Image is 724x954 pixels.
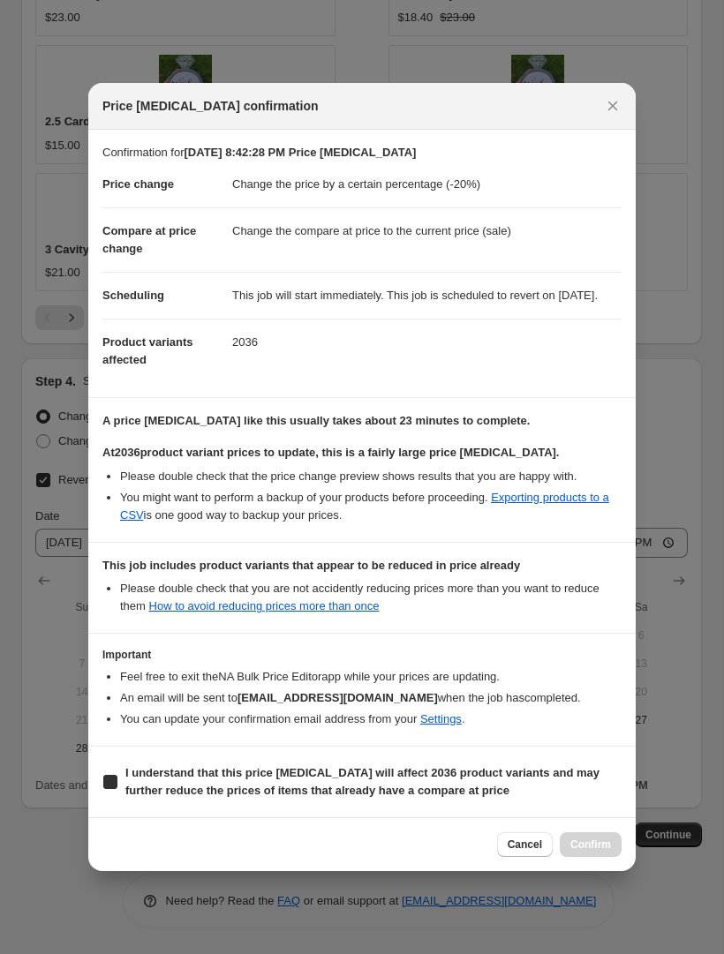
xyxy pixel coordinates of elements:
b: [DATE] 8:42:28 PM Price [MEDICAL_DATA] [184,146,416,159]
span: Cancel [508,838,542,852]
a: Settings [420,712,462,725]
h3: Important [102,648,622,662]
dd: 2036 [232,319,622,365]
li: You might want to perform a backup of your products before proceeding. is one good way to backup ... [120,489,622,524]
li: An email will be sent to when the job has completed . [120,689,622,707]
dd: Change the price by a certain percentage (-20%) [232,162,622,207]
li: Please double check that the price change preview shows results that you are happy with. [120,468,622,485]
li: Please double check that you are not accidently reducing prices more than you want to reduce them [120,580,622,615]
b: [EMAIL_ADDRESS][DOMAIN_NAME] [238,691,438,704]
li: Feel free to exit the NA Bulk Price Editor app while your prices are updating. [120,668,622,686]
b: A price [MEDICAL_DATA] like this usually takes about 23 minutes to complete. [102,414,530,427]
span: Compare at price change [102,224,196,255]
b: At 2036 product variant prices to update, this is a fairly large price [MEDICAL_DATA]. [102,446,559,459]
span: Price [MEDICAL_DATA] confirmation [102,97,319,115]
b: I understand that this price [MEDICAL_DATA] will affect 2036 product variants and may further red... [125,766,600,797]
span: Price change [102,177,174,191]
dd: This job will start immediately. This job is scheduled to revert on [DATE]. [232,272,622,319]
p: Confirmation for [102,144,622,162]
a: How to avoid reducing prices more than once [149,599,380,612]
b: This job includes product variants that appear to be reduced in price already [102,559,520,572]
button: Cancel [497,832,553,857]
button: Close [600,94,625,118]
span: Product variants affected [102,335,193,366]
dd: Change the compare at price to the current price (sale) [232,207,622,254]
li: You can update your confirmation email address from your . [120,710,622,728]
a: Exporting products to a CSV [120,491,609,522]
span: Scheduling [102,289,164,302]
